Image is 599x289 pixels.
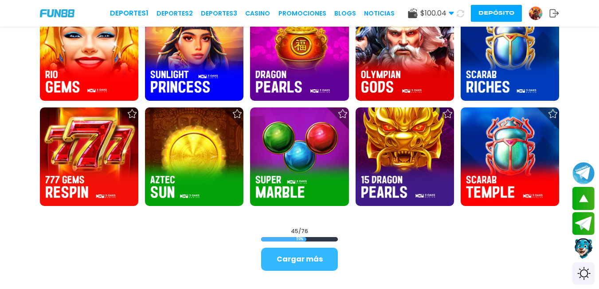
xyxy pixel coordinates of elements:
[529,6,549,20] a: Avatar
[529,7,542,20] img: Avatar
[278,9,326,18] a: Promociones
[356,107,454,206] img: 15 Dragon Pearls
[40,9,74,17] img: Company Logo
[471,5,522,22] button: Depósito
[40,107,138,206] img: 777 Gems Respin
[461,107,559,206] img: Scarab Temple
[572,162,595,185] button: Join telegram channel
[572,212,595,235] button: Join telegram
[420,8,454,19] span: $ 100.04
[261,237,338,241] span: 59 %
[334,9,356,18] a: BLOGS
[572,237,595,260] button: Contact customer service
[461,2,559,101] img: Scarab Riches
[250,107,348,206] img: Super Marble
[40,2,138,101] img: Rio Gems
[250,2,348,101] img: Dragon Pearls
[572,187,595,210] button: scroll up
[110,8,149,19] a: Deportes1
[291,227,308,235] span: 45 / 76
[356,2,454,101] img: Olympian Gods
[572,262,595,285] div: Switch theme
[245,9,270,18] a: CASINO
[157,9,193,18] a: Deportes2
[364,9,395,18] a: NOTICIAS
[261,248,338,271] button: Cargar más
[201,9,237,18] a: Deportes3
[145,107,243,206] img: Aztec Sun
[145,2,243,101] img: Sunlight Princess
